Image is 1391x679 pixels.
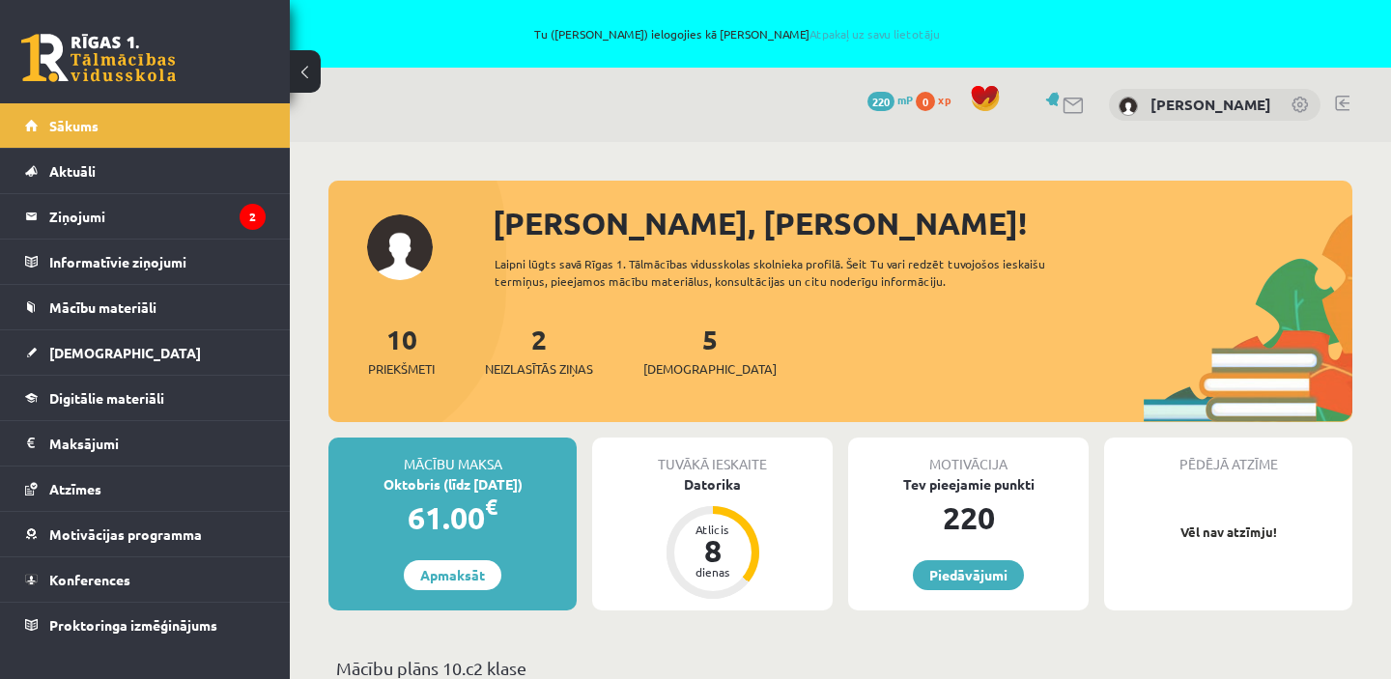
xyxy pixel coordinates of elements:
div: Tuvākā ieskaite [592,438,833,474]
a: Sākums [25,103,266,148]
span: [DEMOGRAPHIC_DATA] [49,344,201,361]
a: Piedāvājumi [913,560,1024,590]
a: Mācību materiāli [25,285,266,329]
legend: Informatīvie ziņojumi [49,240,266,284]
a: Informatīvie ziņojumi [25,240,266,284]
p: Vēl nav atzīmju! [1114,523,1343,542]
a: [PERSON_NAME] [1150,95,1271,114]
a: Digitālie materiāli [25,376,266,420]
div: Oktobris (līdz [DATE]) [328,474,577,495]
span: Aktuāli [49,162,96,180]
img: Aleksandrs Polibins [1119,97,1138,116]
span: xp [938,92,951,107]
span: Motivācijas programma [49,525,202,543]
span: Atzīmes [49,480,101,497]
div: Atlicis [684,523,742,535]
a: 220 mP [867,92,913,107]
a: Maksājumi [25,421,266,466]
a: 10Priekšmeti [368,322,435,379]
span: 220 [867,92,894,111]
a: Rīgas 1. Tālmācības vidusskola [21,34,176,82]
span: 0 [916,92,935,111]
span: Priekšmeti [368,359,435,379]
a: Atpakaļ uz savu lietotāju [809,26,940,42]
a: Proktoringa izmēģinājums [25,603,266,647]
a: 0 xp [916,92,960,107]
a: Atzīmes [25,467,266,511]
div: Laipni lūgts savā Rīgas 1. Tālmācības vidusskolas skolnieka profilā. Šeit Tu vari redzēt tuvojošo... [495,255,1109,290]
div: Datorika [592,474,833,495]
a: Konferences [25,557,266,602]
a: Datorika Atlicis 8 dienas [592,474,833,602]
i: 2 [240,204,266,230]
span: Neizlasītās ziņas [485,359,593,379]
a: Ziņojumi2 [25,194,266,239]
a: 5[DEMOGRAPHIC_DATA] [643,322,777,379]
span: mP [897,92,913,107]
div: dienas [684,566,742,578]
div: 61.00 [328,495,577,541]
div: Tev pieejamie punkti [848,474,1089,495]
span: Proktoringa izmēģinājums [49,616,217,634]
span: Mācību materiāli [49,298,156,316]
span: Tu ([PERSON_NAME]) ielogojies kā [PERSON_NAME] [222,28,1252,40]
span: [DEMOGRAPHIC_DATA] [643,359,777,379]
div: 220 [848,495,1089,541]
div: Motivācija [848,438,1089,474]
span: Sākums [49,117,99,134]
legend: Maksājumi [49,421,266,466]
a: Aktuāli [25,149,266,193]
legend: Ziņojumi [49,194,266,239]
div: Mācību maksa [328,438,577,474]
a: 2Neizlasītās ziņas [485,322,593,379]
a: Apmaksāt [404,560,501,590]
span: € [485,493,497,521]
div: 8 [684,535,742,566]
div: Pēdējā atzīme [1104,438,1352,474]
a: [DEMOGRAPHIC_DATA] [25,330,266,375]
a: Motivācijas programma [25,512,266,556]
div: [PERSON_NAME], [PERSON_NAME]! [493,200,1352,246]
span: Digitālie materiāli [49,389,164,407]
span: Konferences [49,571,130,588]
